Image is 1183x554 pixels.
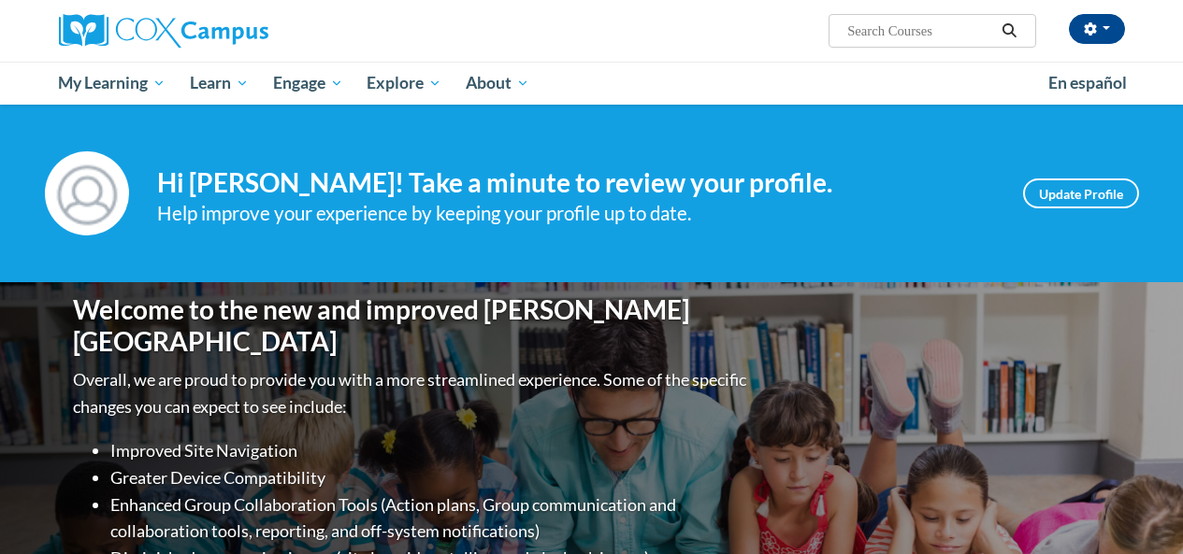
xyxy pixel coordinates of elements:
span: Learn [190,72,249,94]
span: En español [1048,73,1127,92]
img: Cox Campus [59,14,268,48]
input: Search Courses [845,20,995,42]
div: Help improve your experience by keeping your profile up to date. [157,198,995,229]
a: Cox Campus [59,14,396,48]
a: Engage [261,62,355,105]
img: Profile Image [45,151,129,235]
h4: Hi [PERSON_NAME]! Take a minute to review your profile. [157,167,995,199]
li: Greater Device Compatibility [110,464,751,491]
iframe: Button to launch messaging window [1108,479,1168,539]
a: Explore [354,62,454,105]
span: Engage [273,72,343,94]
p: Overall, we are proud to provide you with a more streamlined experience. Some of the specific cha... [73,366,751,420]
div: Main menu [45,62,1139,105]
li: Improved Site Navigation [110,437,751,464]
a: About [454,62,541,105]
span: My Learning [58,72,166,94]
h1: Welcome to the new and improved [PERSON_NAME][GEOGRAPHIC_DATA] [73,294,751,357]
a: Update Profile [1023,178,1139,208]
span: About [466,72,529,94]
button: Search [995,20,1023,42]
li: Enhanced Group Collaboration Tools (Action plans, Group communication and collaboration tools, re... [110,491,751,546]
a: En español [1036,64,1139,103]
a: Learn [178,62,261,105]
span: Explore [367,72,441,94]
button: Account Settings [1069,14,1125,44]
a: My Learning [47,62,179,105]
